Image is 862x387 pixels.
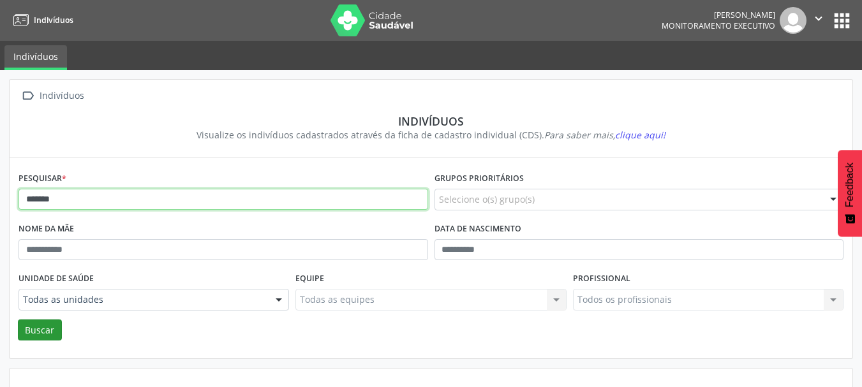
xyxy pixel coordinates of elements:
div: Indivíduos [27,114,835,128]
span: Indivíduos [34,15,73,26]
label: Pesquisar [19,169,66,189]
a: Indivíduos [4,45,67,70]
label: Grupos prioritários [435,169,524,189]
div: Indivíduos [37,87,86,105]
div: Visualize os indivíduos cadastrados através da ficha de cadastro individual (CDS). [27,128,835,142]
span: Monitoramento Executivo [662,20,775,31]
img: img [780,7,806,34]
a:  Indivíduos [19,87,86,105]
label: Unidade de saúde [19,269,94,289]
i:  [19,87,37,105]
label: Equipe [295,269,324,289]
button: Buscar [18,319,62,341]
a: Indivíduos [9,10,73,31]
span: Feedback [844,163,856,207]
label: Profissional [573,269,630,289]
i:  [812,11,826,26]
span: clique aqui! [615,129,665,141]
span: Selecione o(s) grupo(s) [439,193,535,206]
label: Data de nascimento [435,219,521,239]
button: apps [831,10,853,32]
span: Todas as unidades [23,293,263,306]
label: Nome da mãe [19,219,74,239]
button:  [806,7,831,34]
button: Feedback - Mostrar pesquisa [838,150,862,237]
i: Para saber mais, [544,129,665,141]
div: [PERSON_NAME] [662,10,775,20]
